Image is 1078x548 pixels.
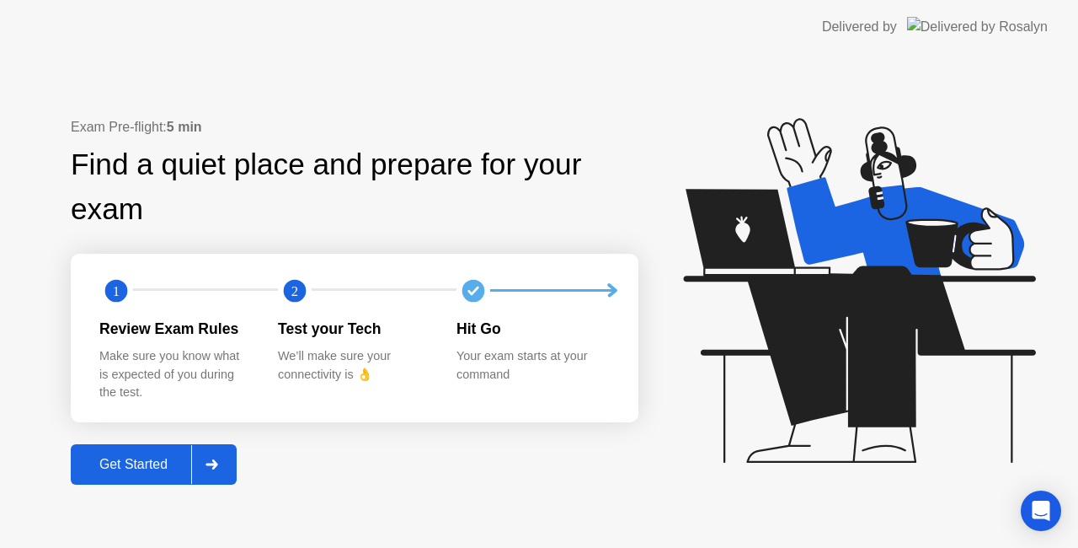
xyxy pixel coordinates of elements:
[99,347,251,402] div: Make sure you know what is expected of you during the test.
[71,142,638,232] div: Find a quiet place and prepare for your exam
[99,318,251,340] div: Review Exam Rules
[1021,491,1061,531] div: Open Intercom Messenger
[291,282,298,298] text: 2
[456,318,608,340] div: Hit Go
[76,457,191,472] div: Get Started
[71,444,237,485] button: Get Started
[113,282,120,298] text: 1
[822,17,897,37] div: Delivered by
[907,17,1048,36] img: Delivered by Rosalyn
[278,318,430,340] div: Test your Tech
[167,120,202,134] b: 5 min
[456,347,608,384] div: Your exam starts at your command
[278,347,430,384] div: We’ll make sure your connectivity is 👌
[71,117,638,137] div: Exam Pre-flight:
